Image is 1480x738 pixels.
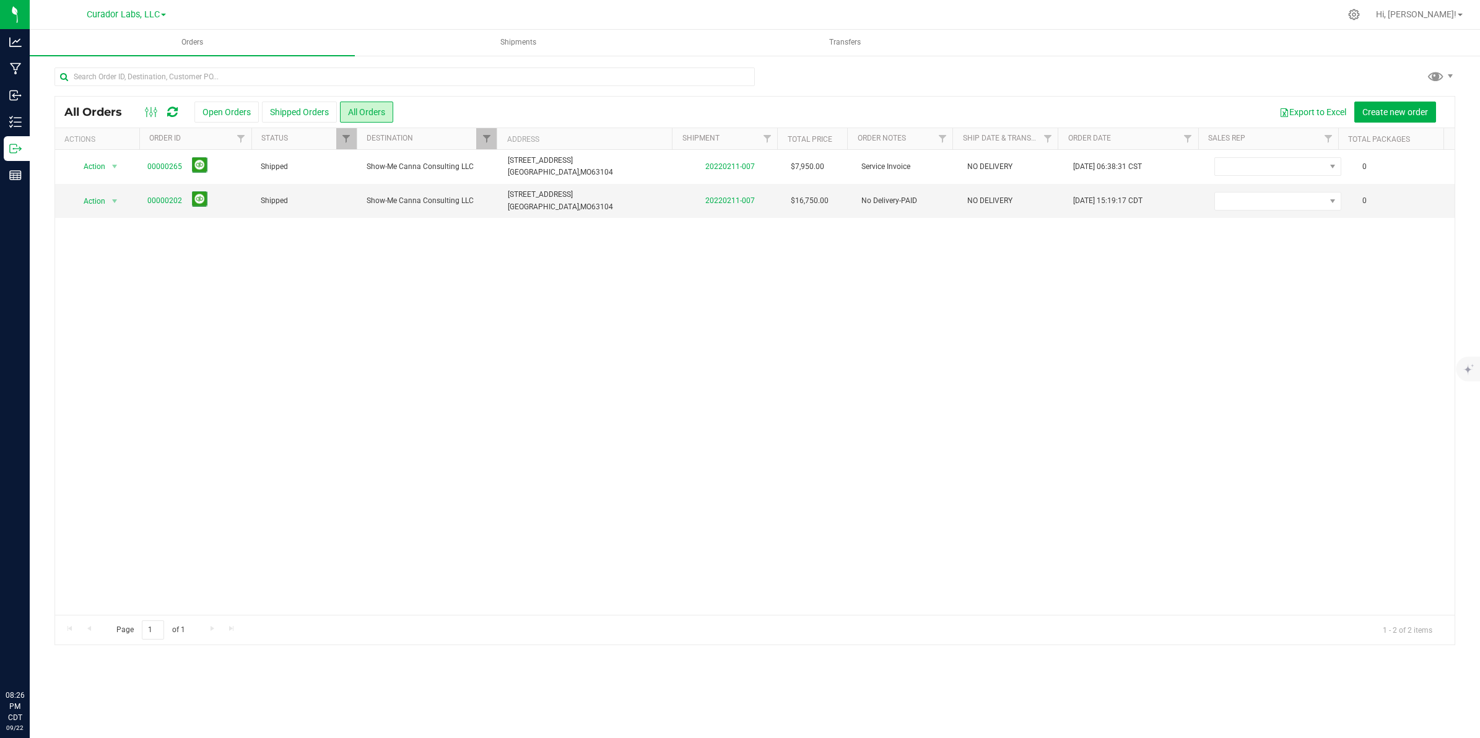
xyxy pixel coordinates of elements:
[1073,195,1143,207] span: [DATE] 15:19:17 CDT
[1354,102,1436,123] button: Create new order
[194,102,259,123] button: Open Orders
[231,128,251,149] a: Filter
[1318,128,1338,149] a: Filter
[6,723,24,732] p: 09/22
[37,637,51,652] iframe: Resource center unread badge
[791,195,829,207] span: $16,750.00
[142,620,164,640] input: 1
[580,202,591,211] span: MO
[165,37,220,48] span: Orders
[861,195,917,207] span: No Delivery-PAID
[705,162,755,171] a: 20220211-007
[261,161,352,173] span: Shipped
[591,168,613,176] span: 63104
[367,195,493,207] span: Show-Me Canna Consulting LLC
[64,105,134,119] span: All Orders
[967,161,1012,173] span: NO DELIVERY
[1271,102,1354,123] button: Export to Excel
[12,639,50,676] iframe: Resource center
[1073,161,1142,173] span: [DATE] 06:38:31 CST
[1356,158,1373,176] span: 0
[1376,9,1456,19] span: Hi, [PERSON_NAME]!
[367,161,493,173] span: Show-Me Canna Consulting LLC
[87,9,160,20] span: Curador Labs, LLC
[963,134,1058,142] a: Ship Date & Transporter
[508,168,580,176] span: [GEOGRAPHIC_DATA],
[72,193,106,210] span: Action
[508,156,573,165] span: [STREET_ADDRESS]
[861,161,910,173] span: Service Invoice
[9,89,22,102] inline-svg: Inbound
[340,102,393,123] button: All Orders
[262,102,337,123] button: Shipped Orders
[788,135,832,144] a: Total Price
[812,37,877,48] span: Transfers
[336,128,357,149] a: Filter
[149,134,181,142] a: Order ID
[1373,620,1442,639] span: 1 - 2 of 2 items
[106,620,195,640] span: Page of 1
[476,128,497,149] a: Filter
[484,37,553,48] span: Shipments
[30,30,355,56] a: Orders
[6,690,24,723] p: 08:26 PM CDT
[147,195,182,207] a: 00000202
[261,134,288,142] a: Status
[9,116,22,128] inline-svg: Inventory
[967,195,1012,207] span: NO DELIVERY
[1037,128,1058,149] a: Filter
[72,158,106,175] span: Action
[9,142,22,155] inline-svg: Outbound
[9,63,22,75] inline-svg: Manufacturing
[1348,135,1410,144] a: Total Packages
[107,193,122,210] span: select
[9,169,22,181] inline-svg: Reports
[107,158,122,175] span: select
[1356,192,1373,210] span: 0
[591,202,613,211] span: 63104
[932,128,952,149] a: Filter
[682,30,1008,56] a: Transfers
[261,195,352,207] span: Shipped
[508,190,573,199] span: [STREET_ADDRESS]
[54,67,755,86] input: Search Order ID, Destination, Customer PO...
[1362,107,1428,117] span: Create new order
[682,134,720,142] a: Shipment
[858,134,906,142] a: Order Notes
[791,161,824,173] span: $7,950.00
[497,128,672,150] th: Address
[705,196,755,205] a: 20220211-007
[508,202,580,211] span: [GEOGRAPHIC_DATA],
[1208,134,1245,142] a: Sales Rep
[1346,9,1362,20] div: Manage settings
[356,30,681,56] a: Shipments
[9,36,22,48] inline-svg: Analytics
[1068,134,1111,142] a: Order Date
[1177,128,1198,149] a: Filter
[367,134,413,142] a: Destination
[580,168,591,176] span: MO
[147,161,182,173] a: 00000265
[757,128,777,149] a: Filter
[64,135,134,144] div: Actions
